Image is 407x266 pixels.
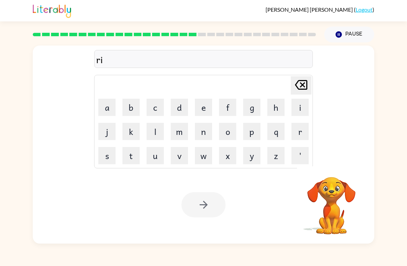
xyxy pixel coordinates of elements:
img: Literably [33,3,71,18]
video: Your browser must support playing .mp4 files to use Literably. Please try using another browser. [297,166,366,235]
button: l [147,123,164,140]
button: h [267,99,285,116]
button: d [171,99,188,116]
button: s [98,147,116,164]
button: Pause [324,27,374,42]
button: i [291,99,309,116]
button: m [171,123,188,140]
a: Logout [356,6,373,13]
button: k [122,123,140,140]
button: f [219,99,236,116]
button: b [122,99,140,116]
button: w [195,147,212,164]
button: n [195,123,212,140]
button: o [219,123,236,140]
button: ' [291,147,309,164]
button: z [267,147,285,164]
button: g [243,99,260,116]
button: u [147,147,164,164]
button: a [98,99,116,116]
button: c [147,99,164,116]
button: r [291,123,309,140]
span: [PERSON_NAME] [PERSON_NAME] [266,6,354,13]
div: ( ) [266,6,374,13]
button: t [122,147,140,164]
button: y [243,147,260,164]
button: e [195,99,212,116]
button: q [267,123,285,140]
button: x [219,147,236,164]
button: j [98,123,116,140]
button: p [243,123,260,140]
div: ri [96,52,311,67]
button: v [171,147,188,164]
